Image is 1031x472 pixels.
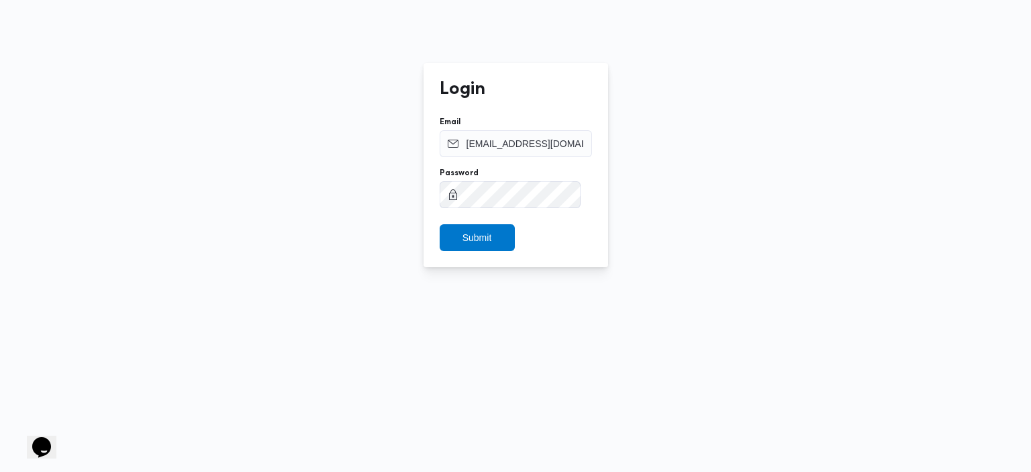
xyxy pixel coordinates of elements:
label: Email [440,117,460,128]
button: Submit [440,224,515,251]
h2: Login [440,79,485,101]
iframe: chat widget [13,418,56,459]
span: Submit [462,230,492,246]
label: Password [440,168,479,179]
